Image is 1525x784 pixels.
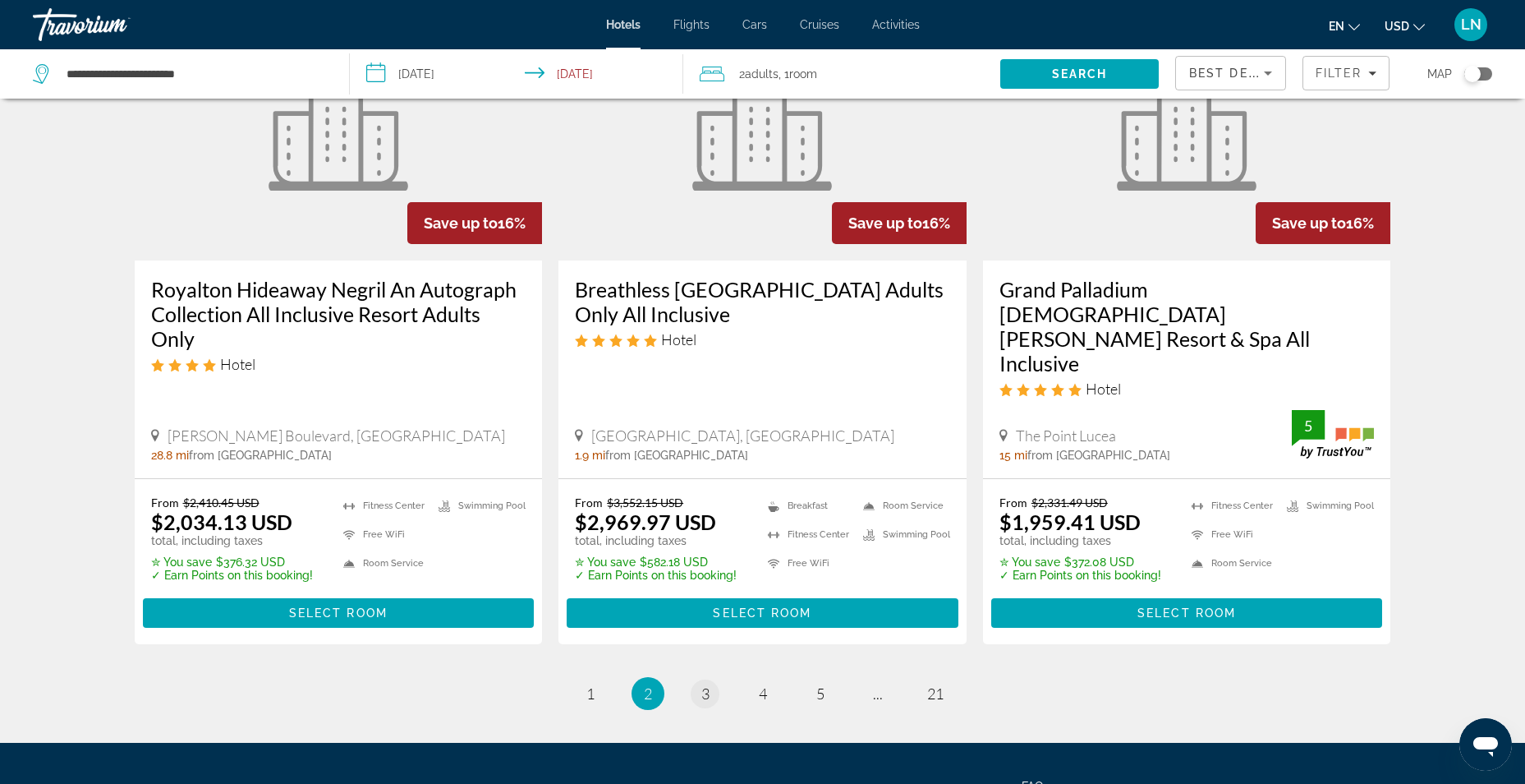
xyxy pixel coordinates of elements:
span: ✮ You save [151,556,212,569]
p: $582.18 USD [575,556,737,569]
span: From [575,496,603,510]
li: Room Service [1183,553,1279,574]
span: en [1329,20,1344,33]
a: Select Room [567,602,958,620]
li: Room Service [335,553,430,574]
span: Room [789,67,817,81]
a: Flights [673,18,710,31]
a: Grand Palladium [DEMOGRAPHIC_DATA] [PERSON_NAME] Resort & Spa All Inclusive [999,277,1375,376]
p: $376.32 USD [151,556,313,569]
div: 16% [1256,202,1390,244]
li: Free WiFi [760,553,855,574]
div: 5 star Hotel [999,380,1375,398]
button: Travelers: 2 adults, 0 children [683,49,1000,99]
span: From [151,496,179,510]
li: Free WiFi [335,524,430,545]
span: 1 [586,685,595,703]
button: Filters [1302,56,1389,90]
img: Royalton Hideaway Negril An Autograph Collection All Inclusive Resort Adults Only [269,67,408,191]
span: Select Room [289,606,388,620]
a: Cruises [800,18,839,31]
button: Select Room [991,598,1383,628]
li: Breakfast [760,496,855,516]
a: Hotels [606,18,641,31]
button: Search [1000,59,1159,89]
img: Breathless Montego Bay Adults Only All Inclusive [692,67,832,191]
span: 15 mi [999,449,1027,462]
span: 2 [739,62,779,85]
button: Select check in and out date [350,49,683,99]
span: 21 [927,685,944,703]
button: User Menu [1449,7,1492,42]
span: from [GEOGRAPHIC_DATA] [1027,449,1170,462]
h3: Royalton Hideaway Negril An Autograph Collection All Inclusive Resort Adults Only [151,277,526,351]
del: $3,552.15 USD [607,496,683,510]
span: The Point Lucea [1016,427,1116,445]
span: Hotel [220,355,255,373]
span: ✮ You save [575,556,636,569]
span: Search [1052,67,1108,81]
span: [PERSON_NAME] Boulevard, [GEOGRAPHIC_DATA] [168,427,505,445]
p: ✓ Earn Points on this booking! [575,569,737,582]
img: TrustYou guest rating badge [1292,410,1374,459]
span: Save up to [1272,214,1346,232]
span: from [GEOGRAPHIC_DATA] [605,449,748,462]
span: , 1 [779,62,817,85]
span: Select Room [713,606,811,620]
span: Filter [1316,67,1362,80]
a: Activities [872,18,920,31]
a: Cars [742,18,767,31]
input: Search hotel destination [65,62,324,86]
span: 3 [701,685,710,703]
div: 5 [1292,416,1325,436]
span: Adults [745,67,779,81]
span: 4 [759,685,767,703]
li: Fitness Center [1183,496,1279,516]
li: Swimming Pool [430,496,526,516]
del: $2,331.49 USD [1031,496,1108,510]
button: Select Room [567,598,958,628]
a: Select Room [143,602,535,620]
p: ✓ Earn Points on this booking! [999,569,1161,582]
ins: $1,959.41 USD [999,510,1141,534]
p: total, including taxes [151,534,313,547]
span: Save up to [848,214,922,232]
a: Breathless [GEOGRAPHIC_DATA] Adults Only All Inclusive [575,277,950,326]
a: Select Room [991,602,1383,620]
span: 5 [816,685,825,703]
span: From [999,496,1027,510]
p: total, including taxes [575,534,737,547]
span: Save up to [424,214,498,232]
span: Hotel [1086,380,1121,398]
div: 16% [832,202,967,244]
li: Swimming Pool [1279,496,1374,516]
img: Grand Palladium Lady Hamilton Resort & Spa All Inclusive [1117,67,1256,191]
ins: $2,969.97 USD [575,510,716,534]
span: from [GEOGRAPHIC_DATA] [189,449,332,462]
mat-select: Sort by [1189,63,1272,83]
p: ✓ Earn Points on this booking! [151,569,313,582]
li: Swimming Pool [855,524,950,545]
button: Change language [1329,14,1360,38]
div: 5 star Hotel [575,330,950,348]
span: [GEOGRAPHIC_DATA], [GEOGRAPHIC_DATA] [591,427,894,445]
nav: Pagination [135,677,1391,710]
span: LN [1461,16,1481,33]
span: 2 [644,685,652,703]
span: ... [873,685,883,703]
span: 1.9 mi [575,449,605,462]
span: Select Room [1137,606,1236,620]
del: $2,410.45 USD [183,496,260,510]
li: Room Service [855,496,950,516]
li: Fitness Center [760,524,855,545]
div: 16% [407,202,542,244]
button: Select Room [143,598,535,628]
span: Map [1427,62,1452,85]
